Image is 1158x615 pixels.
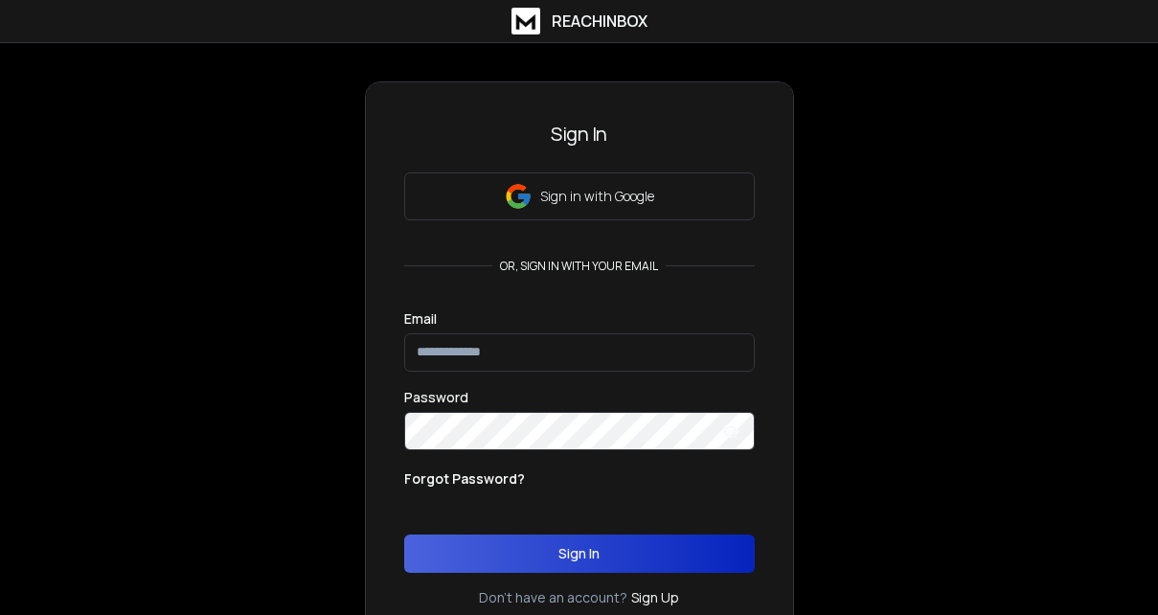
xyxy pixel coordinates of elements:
[492,259,666,274] p: or, sign in with your email
[511,8,540,34] img: logo
[540,187,654,206] p: Sign in with Google
[404,535,755,573] button: Sign In
[404,391,468,404] label: Password
[404,172,755,220] button: Sign in with Google
[631,588,679,607] a: Sign Up
[404,312,437,326] label: Email
[404,121,755,148] h3: Sign In
[511,8,647,34] a: ReachInbox
[479,588,627,607] p: Don't have an account?
[404,469,525,489] p: Forgot Password?
[552,10,647,33] h1: ReachInbox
